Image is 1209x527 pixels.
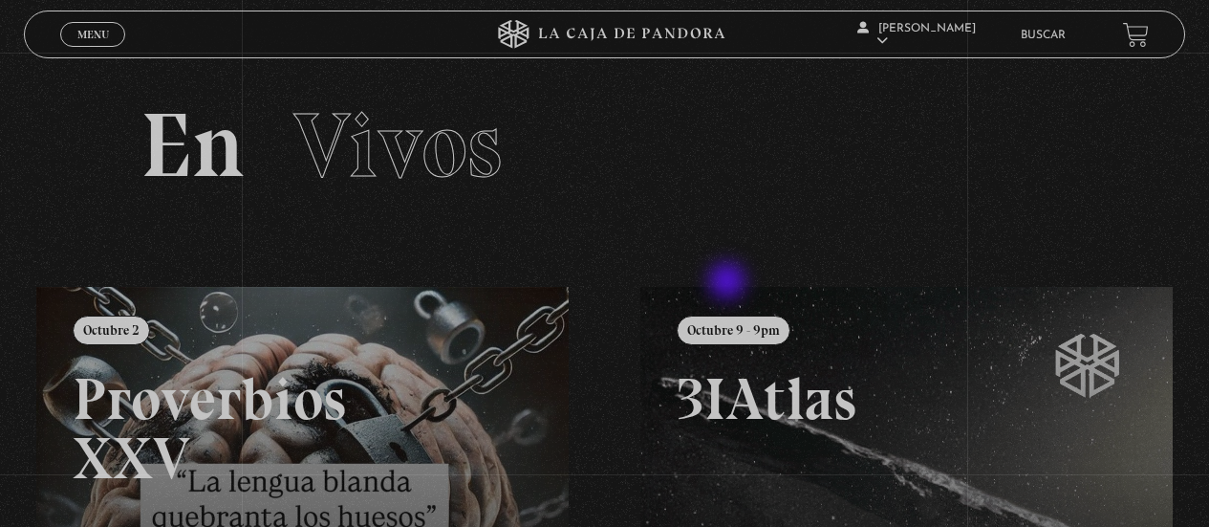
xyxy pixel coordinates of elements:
span: Cerrar [71,45,116,58]
span: Vivos [293,91,502,200]
a: Buscar [1021,30,1066,41]
a: View your shopping cart [1123,22,1149,48]
span: [PERSON_NAME] [857,23,976,47]
h2: En [140,100,1069,191]
span: Menu [77,29,109,40]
